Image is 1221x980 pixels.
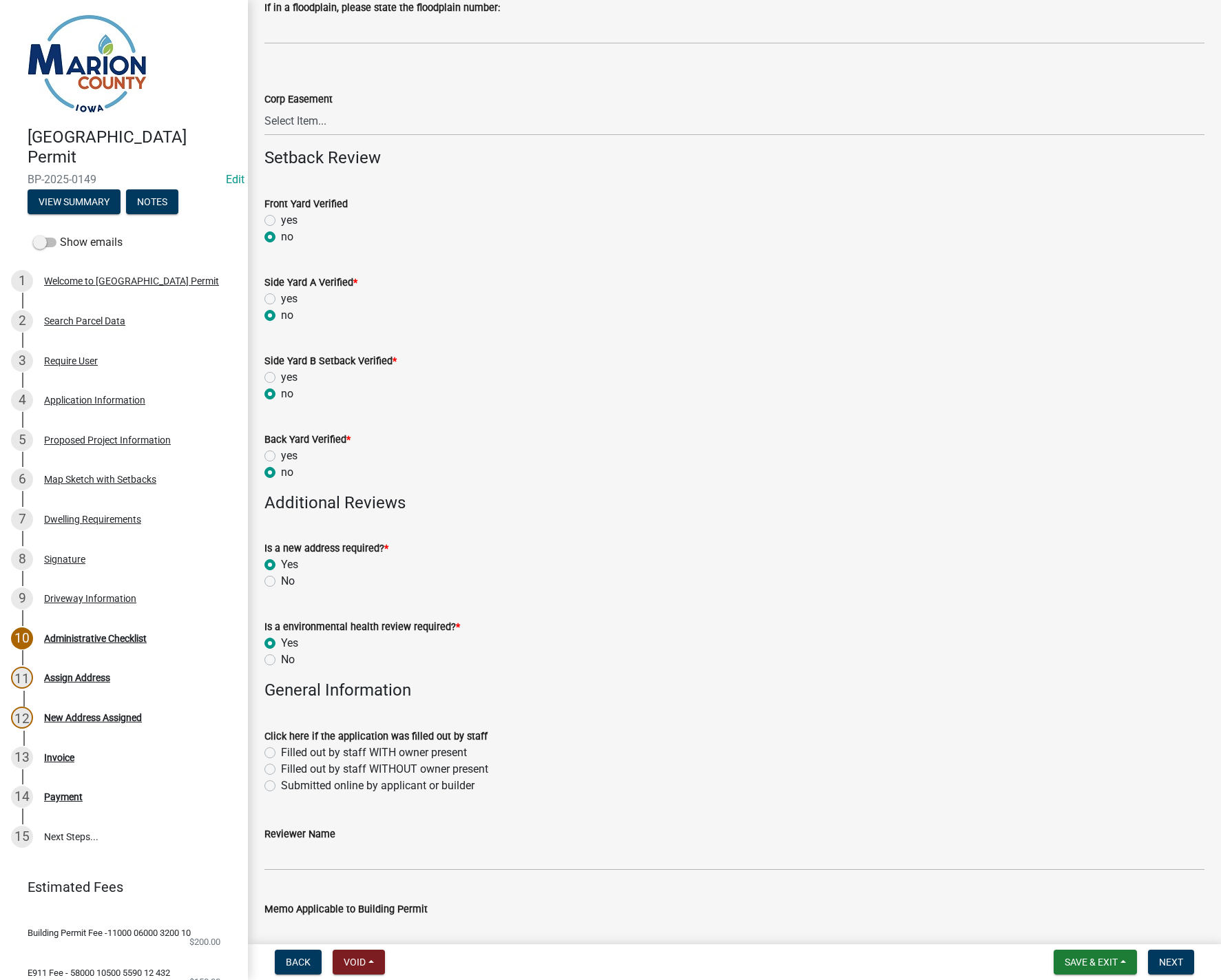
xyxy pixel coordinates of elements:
div: 15 [11,826,33,848]
label: Submitted online by applicant or builder [281,778,474,794]
div: Administrative Checklist [44,634,147,643]
wm-modal-confirm: Edit Application Number [226,173,244,186]
label: Click here if the application was filled out by staff [264,732,488,742]
button: Next [1148,950,1194,974]
div: 12 [11,707,33,729]
div: Driveway Information [44,594,136,603]
label: Yes [281,556,298,573]
div: Signature [44,554,85,564]
label: Is a new address required? [264,544,388,554]
div: Map Sketch with Setbacks [44,475,156,484]
label: Side Yard B Setback Verified [264,357,397,366]
span: Next [1159,957,1183,968]
div: 11 [11,667,33,689]
div: 7 [11,508,33,530]
h4: [GEOGRAPHIC_DATA] Permit [28,127,237,167]
label: no [281,229,293,245]
div: Invoice [44,753,74,762]
label: Is a environmental health review required? [264,623,460,632]
span: BP-2025-0149 [28,173,220,186]
label: no [281,307,293,324]
div: Application Information [44,395,145,405]
span: Back [286,957,311,968]
label: yes [281,291,298,307]
button: Save & Exit [1054,950,1137,974]
span: Save & Exit [1065,957,1118,968]
div: Dwelling Requirements [44,514,141,524]
span: E911 Fee - 58000 10500 5590 12 432 [28,968,170,977]
wm-modal-confirm: Notes [126,197,178,208]
div: Search Parcel Data [44,316,125,326]
button: Notes [126,189,178,214]
div: 6 [11,468,33,490]
h4: General Information [264,680,1204,700]
div: 8 [11,548,33,570]
label: Side Yard A Verified [264,278,357,288]
wm-modal-confirm: Summary [28,197,121,208]
div: 3 [11,350,33,372]
h4: Setback Review [264,148,1204,168]
div: Require User [44,356,98,366]
div: Welcome to [GEOGRAPHIC_DATA] Permit [44,276,219,286]
div: 13 [11,747,33,769]
div: Payment [44,792,83,802]
div: 9 [11,587,33,609]
button: Back [275,950,322,974]
label: no [281,386,293,402]
label: Front Yard Verified [264,200,348,209]
div: Proposed Project Information [44,435,171,445]
span: $200.00 [189,937,220,946]
label: Yes [281,635,298,651]
div: 10 [11,627,33,649]
label: Corp Easement [264,95,333,105]
label: Memo Applicable to Building Permit [264,905,428,915]
div: 5 [11,429,33,451]
img: Marion County, Iowa [28,14,147,113]
button: View Summary [28,189,121,214]
label: If in a floodplain, please state the floodplain number: [264,3,500,13]
label: Reviewer Name [264,830,335,840]
label: No [281,651,295,668]
span: Void [344,957,366,968]
div: 14 [11,786,33,808]
a: Edit [226,173,244,186]
label: No [281,573,295,590]
label: Back Yard Verified [264,435,351,445]
div: 2 [11,310,33,332]
div: New Address Assigned [44,713,142,722]
div: Assign Address [44,673,110,682]
a: Estimated Fees [11,873,226,901]
label: yes [281,369,298,386]
label: no [281,464,293,481]
label: Filled out by staff WITH owner present [281,744,467,761]
div: 4 [11,389,33,411]
label: Filled out by staff WITHOUT owner present [281,761,488,778]
label: Show emails [33,234,123,251]
div: 1 [11,270,33,292]
span: Building Permit Fee -11000 06000 3200 10 [28,928,191,937]
label: yes [281,212,298,229]
button: Void [333,950,385,974]
label: yes [281,448,298,464]
h4: Additional Reviews [264,493,1204,513]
